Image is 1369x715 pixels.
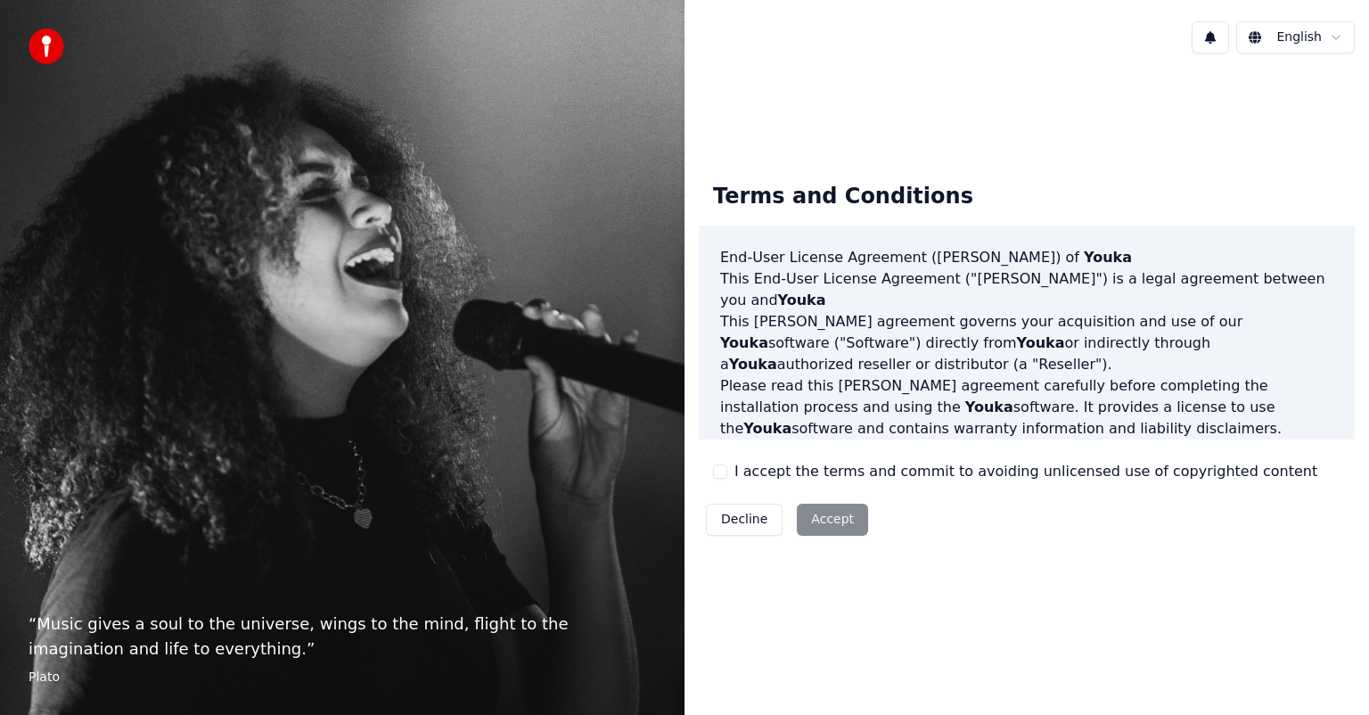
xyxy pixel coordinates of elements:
[720,334,768,351] span: Youka
[706,504,783,536] button: Decline
[699,168,988,226] div: Terms and Conditions
[29,29,64,64] img: youka
[720,311,1333,375] p: This [PERSON_NAME] agreement governs your acquisition and use of our software ("Software") direct...
[720,247,1333,268] h3: End-User License Agreement ([PERSON_NAME]) of
[1017,334,1065,351] span: Youka
[29,612,656,662] p: “ Music gives a soul to the universe, wings to the mind, flight to the imagination and life to ev...
[720,375,1333,440] p: Please read this [PERSON_NAME] agreement carefully before completing the installation process and...
[720,440,1333,525] p: If you register for a free trial of the software, this [PERSON_NAME] agreement will also govern t...
[729,356,777,373] span: Youka
[1084,249,1132,266] span: Youka
[720,268,1333,311] p: This End-User License Agreement ("[PERSON_NAME]") is a legal agreement between you and
[29,669,656,686] footer: Plato
[743,420,791,437] span: Youka
[965,399,1013,415] span: Youka
[778,292,826,308] span: Youka
[734,461,1317,482] label: I accept the terms and commit to avoiding unlicensed use of copyrighted content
